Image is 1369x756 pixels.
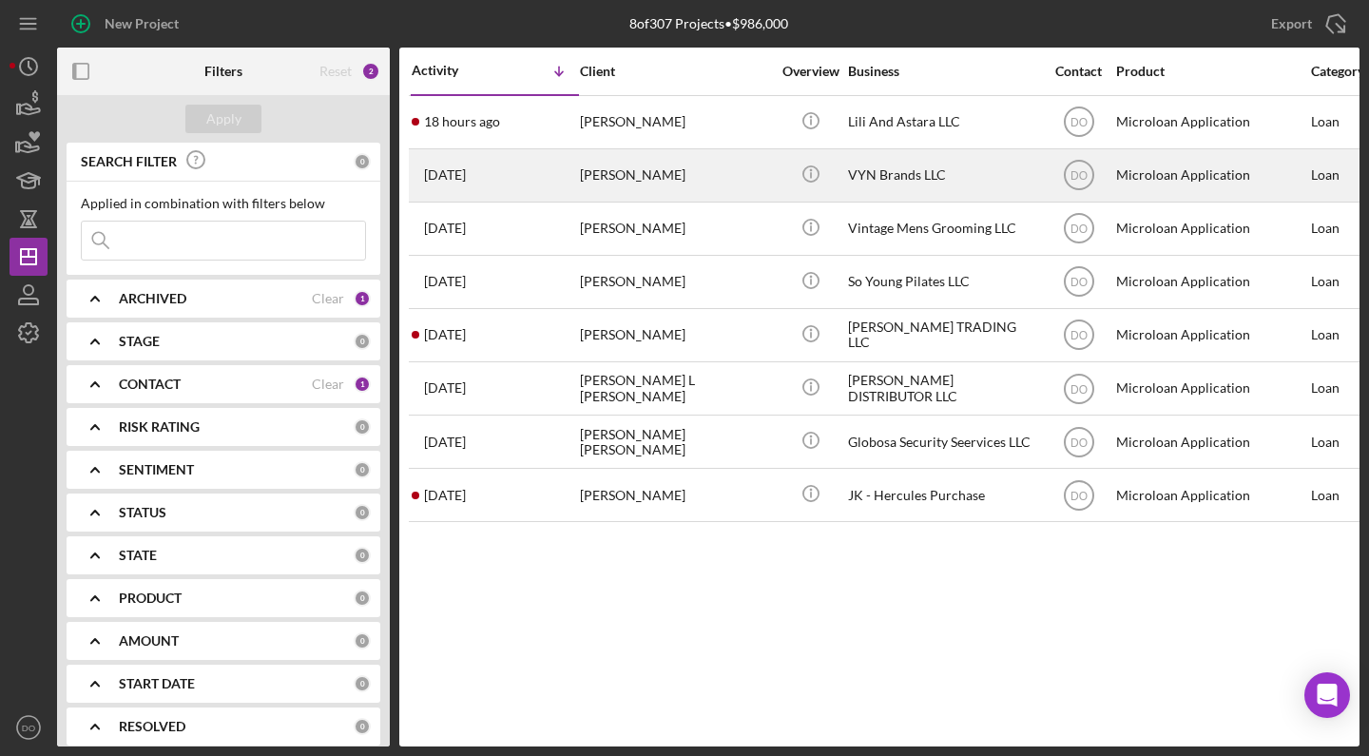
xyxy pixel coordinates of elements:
time: 2025-08-05 18:08 [424,274,466,289]
div: [PERSON_NAME] [580,257,770,307]
div: [PERSON_NAME] L [PERSON_NAME] [580,363,770,414]
div: Microloan Application [1116,417,1306,467]
time: 2025-07-01 21:06 [424,380,466,396]
div: Applied in combination with filters below [81,196,366,211]
div: 0 [354,333,371,350]
div: Client [580,64,770,79]
div: Microloan Application [1116,257,1306,307]
text: DO [1070,489,1088,502]
div: [PERSON_NAME] [580,150,770,201]
div: [PERSON_NAME] [PERSON_NAME] [580,417,770,467]
b: STAGE [119,334,160,349]
b: STATE [119,548,157,563]
div: 0 [354,718,371,735]
div: Business [848,64,1038,79]
button: New Project [57,5,198,43]
div: So Young Pilates LLC [848,257,1038,307]
button: DO [10,708,48,746]
div: [PERSON_NAME] [580,470,770,520]
div: Vintage Mens Grooming LLC [848,204,1038,254]
text: DO [1070,329,1088,342]
div: 1 [354,290,371,307]
text: DO [22,723,35,733]
div: Clear [312,291,344,306]
div: Microloan Application [1116,150,1306,201]
time: 2025-08-16 21:03 [424,167,466,183]
div: 0 [354,590,371,607]
div: Lili And Astara LLC [848,97,1038,147]
div: [PERSON_NAME] [580,310,770,360]
div: 0 [354,153,371,170]
div: Globosa Security Seervices LLC [848,417,1038,467]
div: [PERSON_NAME] [580,204,770,254]
b: AMOUNT [119,633,179,649]
time: 2025-08-18 19:59 [424,114,500,129]
text: DO [1070,169,1088,183]
div: Clear [312,377,344,392]
div: Microloan Application [1116,97,1306,147]
div: Export [1271,5,1312,43]
time: 2025-06-20 09:24 [424,435,466,450]
div: 0 [354,547,371,564]
div: Microloan Application [1116,204,1306,254]
div: [PERSON_NAME] [580,97,770,147]
div: 0 [354,632,371,649]
div: 0 [354,504,371,521]
div: 2 [361,62,380,81]
button: Apply [185,105,261,133]
div: Microloan Application [1116,470,1306,520]
div: 0 [354,418,371,436]
button: Export [1252,5,1359,43]
div: Contact [1043,64,1114,79]
div: Product [1116,64,1306,79]
b: RESOLVED [119,719,185,734]
time: 2025-08-07 17:32 [424,221,466,236]
div: JK - Hercules Purchase [848,470,1038,520]
b: ARCHIVED [119,291,186,306]
b: SEARCH FILTER [81,154,177,169]
b: Filters [204,64,242,79]
text: DO [1070,382,1088,396]
b: START DATE [119,676,195,691]
div: [PERSON_NAME] TRADING LLC [848,310,1038,360]
div: Microloan Application [1116,310,1306,360]
text: DO [1070,276,1088,289]
div: [PERSON_NAME] DISTRIBUTOR LLC [848,363,1038,414]
text: DO [1070,436,1088,449]
time: 2025-07-01 22:25 [424,327,466,342]
b: CONTACT [119,377,181,392]
b: SENTIMENT [119,462,194,477]
div: Apply [206,105,241,133]
div: 0 [354,675,371,692]
div: Overview [775,64,846,79]
div: 1 [354,376,371,393]
div: VYN Brands LLC [848,150,1038,201]
text: DO [1070,116,1088,129]
div: Open Intercom Messenger [1304,672,1350,718]
div: New Project [105,5,179,43]
div: 0 [354,461,371,478]
b: RISK RATING [119,419,200,435]
div: 8 of 307 Projects • $986,000 [629,16,788,31]
text: DO [1070,223,1088,236]
div: Microloan Application [1116,363,1306,414]
div: Activity [412,63,495,78]
div: Reset [319,64,352,79]
time: 2025-06-19 14:26 [424,488,466,503]
b: STATUS [119,505,166,520]
b: PRODUCT [119,591,182,606]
